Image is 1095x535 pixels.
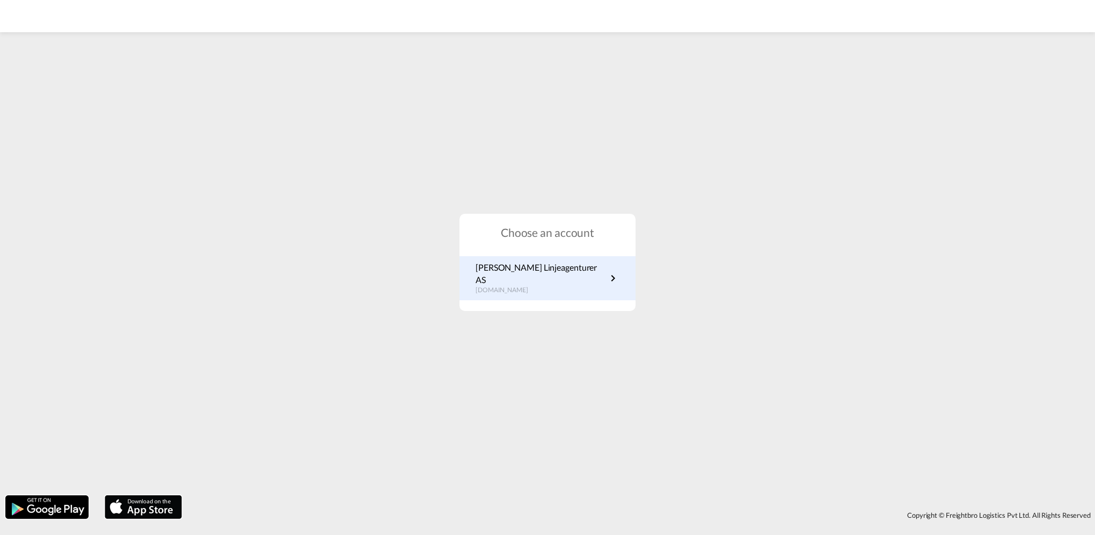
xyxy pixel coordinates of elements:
[104,494,183,520] img: apple.png
[607,272,619,285] md-icon: icon-chevron-right
[187,506,1095,524] div: Copyright © Freightbro Logistics Pvt Ltd. All Rights Reserved
[459,225,636,240] h1: Choose an account
[476,262,607,286] p: [PERSON_NAME] Linjeagenturer AS
[476,286,607,295] p: [DOMAIN_NAME]
[476,262,619,295] a: [PERSON_NAME] Linjeagenturer AS[DOMAIN_NAME]
[4,494,90,520] img: google.png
